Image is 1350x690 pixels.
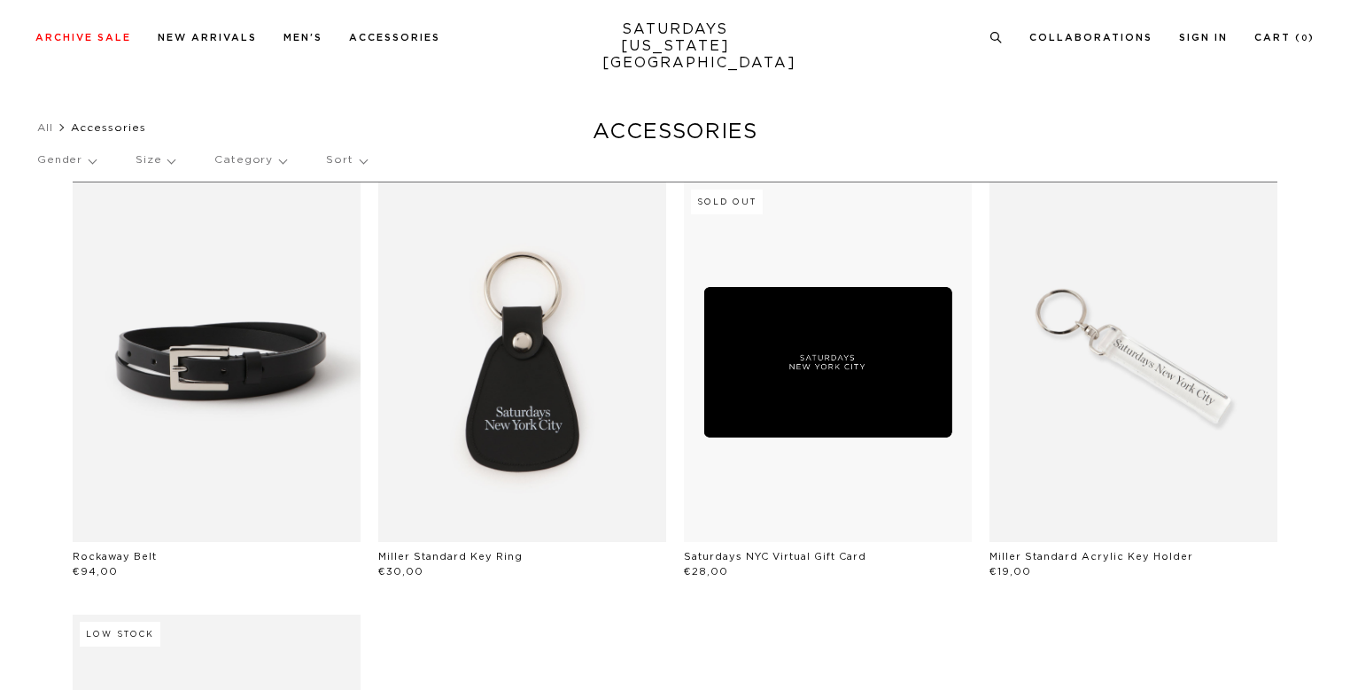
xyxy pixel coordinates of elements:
[684,567,728,577] span: €28,00
[136,140,175,181] p: Size
[1029,33,1152,43] a: Collaborations
[35,33,131,43] a: Archive Sale
[283,33,322,43] a: Men's
[1301,35,1308,43] small: 0
[378,552,523,562] a: Miller Standard Key Ring
[214,140,286,181] p: Category
[1179,33,1228,43] a: Sign In
[80,622,160,647] div: Low Stock
[326,140,366,181] p: Sort
[73,567,118,577] span: €94,00
[349,33,440,43] a: Accessories
[71,122,146,133] span: Accessories
[378,567,423,577] span: €30,00
[684,552,866,562] a: Saturdays NYC Virtual Gift Card
[37,140,96,181] p: Gender
[37,122,53,133] a: All
[691,190,763,214] div: Sold Out
[989,567,1031,577] span: €19,00
[602,21,749,72] a: SATURDAYS[US_STATE][GEOGRAPHIC_DATA]
[73,552,157,562] a: Rockaway Belt
[158,33,257,43] a: New Arrivals
[1254,33,1315,43] a: Cart (0)
[989,552,1193,562] a: Miller Standard Acrylic Key Holder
